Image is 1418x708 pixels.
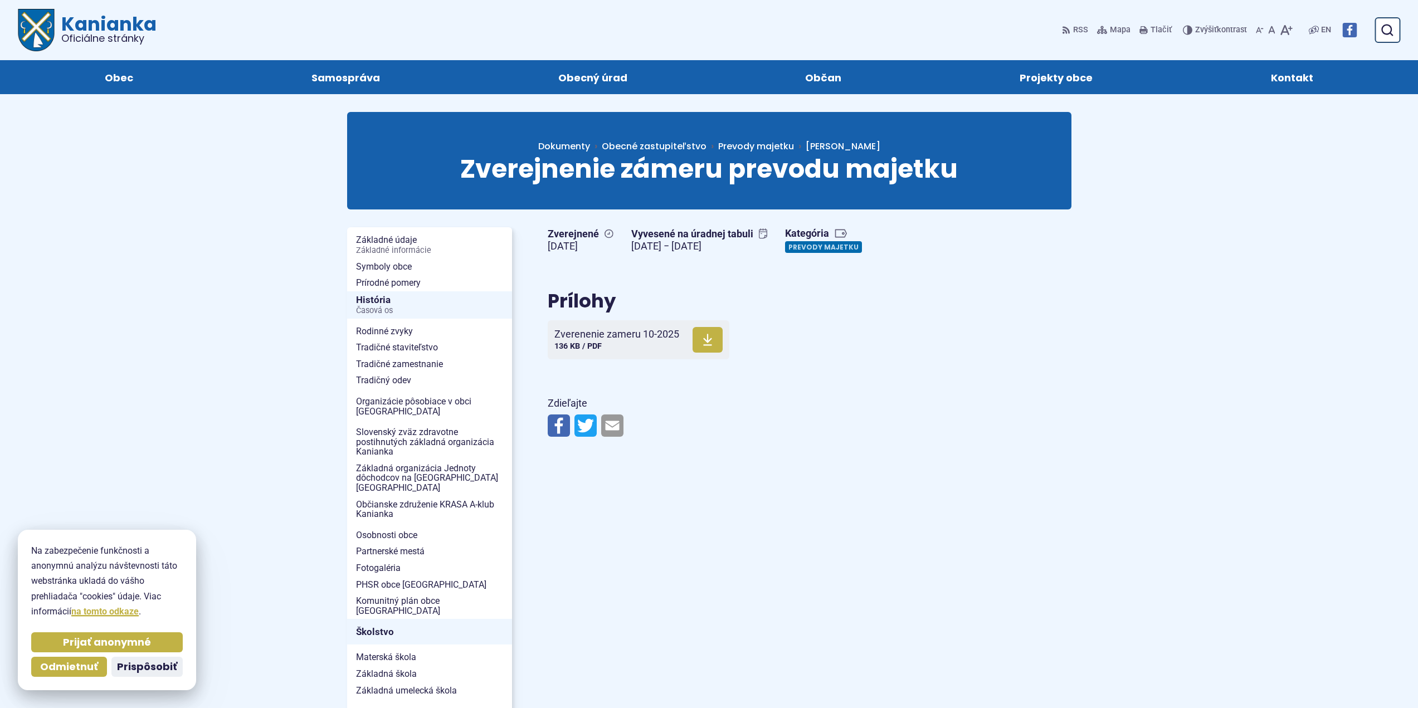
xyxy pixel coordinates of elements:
span: Odmietnuť [40,661,98,673]
span: Organizácie pôsobiace v obci [GEOGRAPHIC_DATA] [356,393,503,419]
a: Základná škola [347,666,512,682]
span: Materská škola [356,649,503,666]
img: Zdieľať na Facebooku [548,414,570,437]
span: Obec [105,60,133,94]
span: Tradičné zamestnanie [356,356,503,373]
span: Zverejnenie zámeru prevodu majetku [460,151,958,187]
span: Projekty obce [1020,60,1093,94]
p: Zdieľajte [548,395,943,412]
a: Základné údajeZákladné informácie [347,232,512,258]
a: Logo Kanianka, prejsť na domovskú stránku. [18,9,157,51]
button: Zvýšiťkontrast [1183,18,1249,42]
figcaption: [DATE] − [DATE] [631,240,768,253]
span: Rodinné zvyky [356,323,503,340]
span: Základná škola [356,666,503,682]
button: Zmenšiť veľkosť písma [1254,18,1266,42]
span: Oficiálne stránky [61,33,157,43]
a: Tradičné staviteľstvo [347,339,512,356]
a: [PERSON_NAME] [794,140,880,153]
a: RSS [1062,18,1090,42]
button: Tlačiť [1137,18,1174,42]
span: Dokumenty [538,140,590,153]
span: Zverenenie zameru 10-2025 [554,329,679,340]
figcaption: [DATE] [548,240,613,253]
span: Obecný úrad [558,60,627,94]
img: Prejsť na Facebook stránku [1342,23,1357,37]
a: Tradičné zamestnanie [347,356,512,373]
a: Partnerské mestá [347,543,512,560]
a: Osobnosti obce [347,527,512,544]
button: Prijať anonymné [31,632,183,652]
a: Školstvo [347,619,512,644]
a: Samospráva [233,60,458,94]
span: Samospráva [311,60,380,94]
a: Obecný úrad [480,60,705,94]
h2: Prílohy [548,291,943,311]
img: Zdieľať e-mailom [601,414,623,437]
span: Fotogaléria [356,560,503,577]
a: Slovenský zväz zdravotne postihnutých základná organizácia Kanianka [347,424,512,460]
a: Prírodné pomery [347,275,512,291]
span: Prijať anonymné [63,636,151,649]
button: Odmietnuť [31,657,107,677]
span: Základná umelecká škola [356,682,503,699]
a: Základná umelecká škola [347,682,512,699]
span: Prispôsobiť [117,661,177,673]
a: EN [1319,23,1333,37]
span: Základná organizácia Jednoty dôchodcov na [GEOGRAPHIC_DATA] [GEOGRAPHIC_DATA] [356,460,503,496]
span: Zverejnené [548,228,613,241]
span: Kategória [785,227,866,240]
p: Na zabezpečenie funkčnosti a anonymnú analýzu návštevnosti táto webstránka ukladá do vášho prehli... [31,543,183,619]
a: Obecné zastupiteľstvo [602,140,718,153]
a: Symboly obce [347,258,512,275]
span: [PERSON_NAME] [806,140,880,153]
span: Zvýšiť [1195,25,1217,35]
span: EN [1321,23,1331,37]
span: Vyvesené na úradnej tabuli [631,228,768,241]
span: Symboly obce [356,258,503,275]
span: Školstvo [356,623,503,641]
span: Časová os [356,306,503,315]
span: Mapa [1110,23,1130,37]
a: Obec [27,60,211,94]
a: Rodinné zvyky [347,323,512,340]
a: HistóriaČasová os [347,291,512,319]
span: 136 KB / PDF [554,341,602,351]
span: Základné údaje [356,232,503,258]
a: Občan [728,60,920,94]
span: RSS [1073,23,1088,37]
a: Dokumenty [538,140,602,153]
a: Občianske združenie KRASA A-klub Kanianka [347,496,512,523]
a: Fotogaléria [347,560,512,577]
span: Slovenský zväz zdravotne postihnutých základná organizácia Kanianka [356,424,503,460]
span: Kontakt [1271,60,1313,94]
a: Projekty obce [942,60,1171,94]
span: PHSR obce [GEOGRAPHIC_DATA] [356,577,503,593]
a: Mapa [1095,18,1133,42]
a: Tradičný odev [347,372,512,389]
span: Partnerské mestá [356,543,503,560]
img: Prejsť na domovskú stránku [18,9,55,51]
a: na tomto odkaze [71,606,139,617]
a: Organizácie pôsobiace v obci [GEOGRAPHIC_DATA] [347,393,512,419]
span: Osobnosti obce [356,527,503,544]
button: Zväčšiť veľkosť písma [1278,18,1295,42]
span: kontrast [1195,26,1247,35]
span: Tradičný odev [356,372,503,389]
button: Nastaviť pôvodnú veľkosť písma [1266,18,1278,42]
span: História [356,291,503,319]
span: Tradičné staviteľstvo [356,339,503,356]
span: Občan [805,60,841,94]
a: Základná organizácia Jednoty dôchodcov na [GEOGRAPHIC_DATA] [GEOGRAPHIC_DATA] [347,460,512,496]
span: Obecné zastupiteľstvo [602,140,706,153]
a: PHSR obce [GEOGRAPHIC_DATA] [347,577,512,593]
a: Kontakt [1193,60,1391,94]
span: Prírodné pomery [356,275,503,291]
a: Materská škola [347,649,512,666]
a: Prevody majetku [785,241,862,253]
span: Občianske združenie KRASA A-klub Kanianka [356,496,503,523]
span: Základné informácie [356,246,503,255]
a: Prevody majetku [718,140,794,153]
span: Kanianka [55,14,157,43]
